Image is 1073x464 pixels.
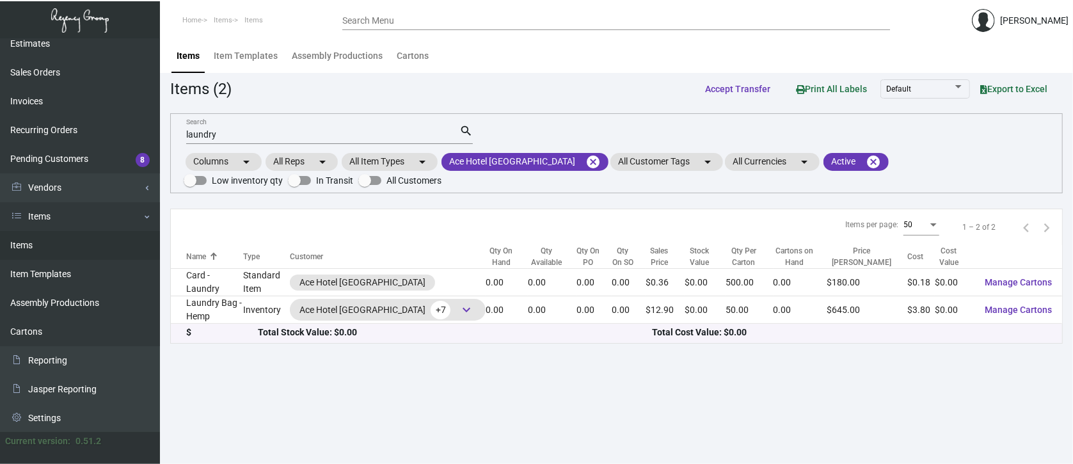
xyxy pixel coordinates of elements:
[299,276,425,289] div: Ace Hotel [GEOGRAPHIC_DATA]
[612,245,635,268] div: Qty On SO
[171,296,243,324] td: Laundry Bag - Hemp
[528,245,565,268] div: Qty Available
[646,296,685,324] td: $12.90
[299,300,476,319] div: Ace Hotel [GEOGRAPHIC_DATA]
[292,49,383,63] div: Assembly Productions
[243,251,260,262] div: Type
[797,154,812,170] mat-icon: arrow_drop_down
[186,251,243,262] div: Name
[974,271,1062,294] button: Manage Cartons
[212,173,283,188] span: Low inventory qty
[397,49,429,63] div: Cartons
[866,154,881,170] mat-icon: cancel
[972,9,995,32] img: admin@bootstrapmaster.com
[415,154,430,170] mat-icon: arrow_drop_down
[577,269,612,296] td: 0.00
[786,77,877,100] button: Print All Labels
[186,326,258,339] div: $
[774,245,816,268] div: Cartons on Hand
[239,154,254,170] mat-icon: arrow_drop_down
[774,296,827,324] td: 0.00
[907,251,923,262] div: Cost
[612,245,646,268] div: Qty On SO
[726,245,774,268] div: Qty Per Carton
[980,84,1047,94] span: Export to Excel
[695,77,781,100] button: Accept Transfer
[774,245,827,268] div: Cartons on Hand
[486,245,516,268] div: Qty On Hand
[903,220,912,229] span: 50
[774,269,827,296] td: 0.00
[486,296,528,324] td: 0.00
[528,245,576,268] div: Qty Available
[685,245,726,268] div: Stock Value
[243,269,290,296] td: Standard Item
[171,269,243,296] td: Card - Laundry
[700,154,715,170] mat-icon: arrow_drop_down
[610,153,723,171] mat-chip: All Customer Tags
[612,269,646,296] td: 0.00
[459,302,474,317] span: keyboard_arrow_down
[528,269,576,296] td: 0.00
[827,245,908,268] div: Price [PERSON_NAME]
[796,84,867,94] span: Print All Labels
[827,269,908,296] td: $180.00
[528,296,576,324] td: 0.00
[243,251,290,262] div: Type
[985,277,1052,287] span: Manage Cartons
[726,245,762,268] div: Qty Per Carton
[459,124,473,139] mat-icon: search
[962,221,996,233] div: 1 – 2 of 2
[974,298,1062,321] button: Manage Cartons
[823,153,889,171] mat-chip: Active
[441,153,608,171] mat-chip: Ace Hotel [GEOGRAPHIC_DATA]
[243,296,290,324] td: Inventory
[646,245,673,268] div: Sales Price
[970,77,1058,100] button: Export to Excel
[907,296,935,324] td: $3.80
[585,154,601,170] mat-icon: cancel
[935,245,974,268] div: Cost Value
[726,296,774,324] td: 50.00
[244,16,263,24] span: Items
[577,245,612,268] div: Qty On PO
[685,269,726,296] td: $0.00
[290,245,486,269] th: Customer
[726,269,774,296] td: 500.00
[266,153,338,171] mat-chip: All Reps
[486,269,528,296] td: 0.00
[935,245,963,268] div: Cost Value
[486,245,528,268] div: Qty On Hand
[1000,14,1069,28] div: [PERSON_NAME]
[182,16,202,24] span: Home
[827,245,896,268] div: Price [PERSON_NAME]
[186,251,206,262] div: Name
[612,296,646,324] td: 0.00
[646,245,685,268] div: Sales Price
[315,154,330,170] mat-icon: arrow_drop_down
[725,153,820,171] mat-chip: All Currencies
[1037,217,1057,237] button: Next page
[685,245,714,268] div: Stock Value
[985,305,1052,315] span: Manage Cartons
[685,296,726,324] td: $0.00
[705,84,770,94] span: Accept Transfer
[1016,217,1037,237] button: Previous page
[577,296,612,324] td: 0.00
[653,326,1047,339] div: Total Cost Value: $0.00
[431,301,450,319] span: +7
[907,251,935,262] div: Cost
[827,296,908,324] td: $645.00
[214,16,232,24] span: Items
[258,326,652,339] div: Total Stock Value: $0.00
[935,269,974,296] td: $0.00
[214,49,278,63] div: Item Templates
[577,245,600,268] div: Qty On PO
[386,173,441,188] span: All Customers
[76,435,101,448] div: 0.51.2
[316,173,353,188] span: In Transit
[886,84,911,93] span: Default
[186,153,262,171] mat-chip: Columns
[903,221,939,230] mat-select: Items per page:
[177,49,200,63] div: Items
